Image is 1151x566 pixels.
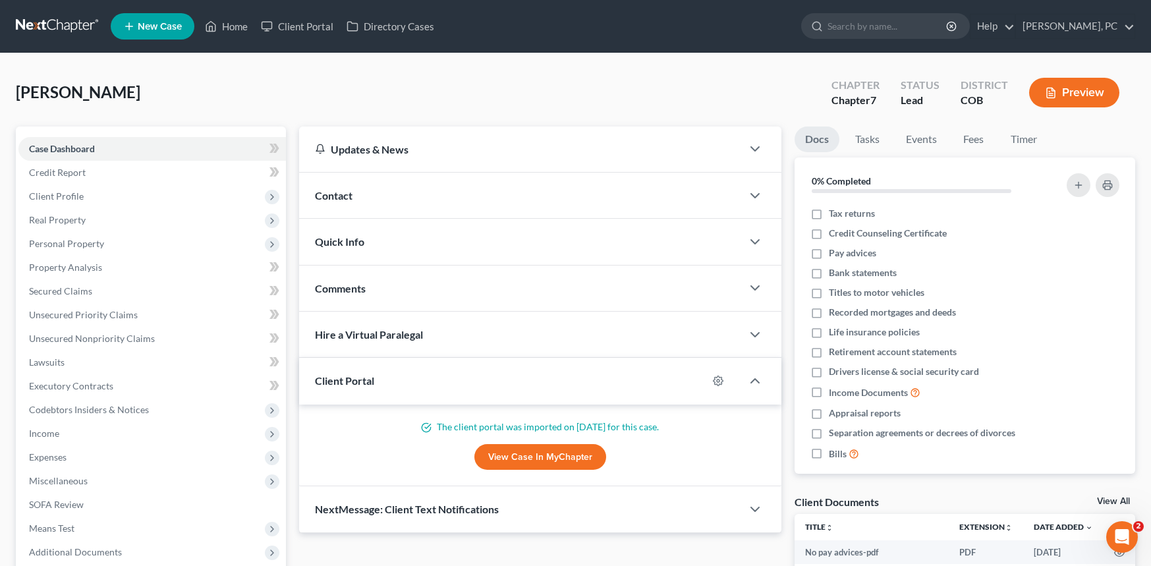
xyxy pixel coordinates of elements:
span: Recorded mortgages and deeds [829,306,956,319]
a: Case Dashboard [18,137,286,161]
a: Date Added expand_more [1034,522,1093,532]
span: 2 [1133,521,1144,532]
a: Unsecured Nonpriority Claims [18,327,286,351]
span: Contact [315,189,352,202]
span: Hire a Virtual Paralegal [315,328,423,341]
span: Income [29,428,59,439]
a: Unsecured Priority Claims [18,303,286,327]
a: View All [1097,497,1130,506]
span: Quick Info [315,235,364,248]
input: Search by name... [828,14,948,38]
div: Lead [901,93,940,108]
span: Property Analysis [29,262,102,273]
td: No pay advices-pdf [795,540,949,564]
span: Life insurance policies [829,325,920,339]
span: Comments [315,282,366,295]
a: View Case in MyChapter [474,444,606,470]
a: Property Analysis [18,256,286,279]
a: Timer [1000,127,1048,152]
span: Titles to motor vehicles [829,286,924,299]
div: Client Documents [795,495,879,509]
td: [DATE] [1023,540,1104,564]
span: Secured Claims [29,285,92,297]
a: Home [198,14,254,38]
strong: 0% Completed [812,175,871,186]
span: Unsecured Nonpriority Claims [29,333,155,344]
a: [PERSON_NAME], PC [1016,14,1135,38]
span: Miscellaneous [29,475,88,486]
span: Drivers license & social security card [829,365,979,378]
span: Credit Counseling Certificate [829,227,947,240]
a: Client Portal [254,14,340,38]
span: Credit Report [29,167,86,178]
div: COB [961,93,1008,108]
span: [PERSON_NAME] [16,82,140,101]
div: Chapter [831,93,880,108]
a: Tasks [845,127,890,152]
span: New Case [138,22,182,32]
span: NextMessage: Client Text Notifications [315,503,499,515]
a: Lawsuits [18,351,286,374]
a: Credit Report [18,161,286,184]
span: Case Dashboard [29,143,95,154]
a: Executory Contracts [18,374,286,398]
a: Docs [795,127,839,152]
span: Separation agreements or decrees of divorces [829,426,1015,439]
a: Titleunfold_more [805,522,833,532]
span: Unsecured Priority Claims [29,309,138,320]
span: Bills [829,447,847,461]
p: The client portal was imported on [DATE] for this case. [315,420,766,434]
span: Client Portal [315,374,374,387]
span: Real Property [29,214,86,225]
span: Expenses [29,451,67,463]
div: District [961,78,1008,93]
span: Retirement account statements [829,345,957,358]
span: Personal Property [29,238,104,249]
i: expand_more [1085,524,1093,532]
a: Events [895,127,947,152]
div: Status [901,78,940,93]
span: Means Test [29,523,74,534]
a: Directory Cases [340,14,441,38]
a: SOFA Review [18,493,286,517]
iframe: Intercom live chat [1106,521,1138,553]
span: 7 [870,94,876,106]
span: Pay advices [829,246,876,260]
span: Client Profile [29,190,84,202]
a: Fees [953,127,995,152]
a: Secured Claims [18,279,286,303]
span: Executory Contracts [29,380,113,391]
a: Extensionunfold_more [959,522,1013,532]
i: unfold_more [1005,524,1013,532]
div: Updates & News [315,142,726,156]
span: Codebtors Insiders & Notices [29,404,149,415]
span: SOFA Review [29,499,84,510]
i: unfold_more [826,524,833,532]
span: Income Documents [829,386,908,399]
span: Additional Documents [29,546,122,557]
span: Bank statements [829,266,897,279]
button: Preview [1029,78,1119,107]
a: Help [970,14,1015,38]
span: Lawsuits [29,356,65,368]
span: Tax returns [829,207,875,220]
span: Appraisal reports [829,407,901,420]
div: Chapter [831,78,880,93]
td: PDF [949,540,1023,564]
